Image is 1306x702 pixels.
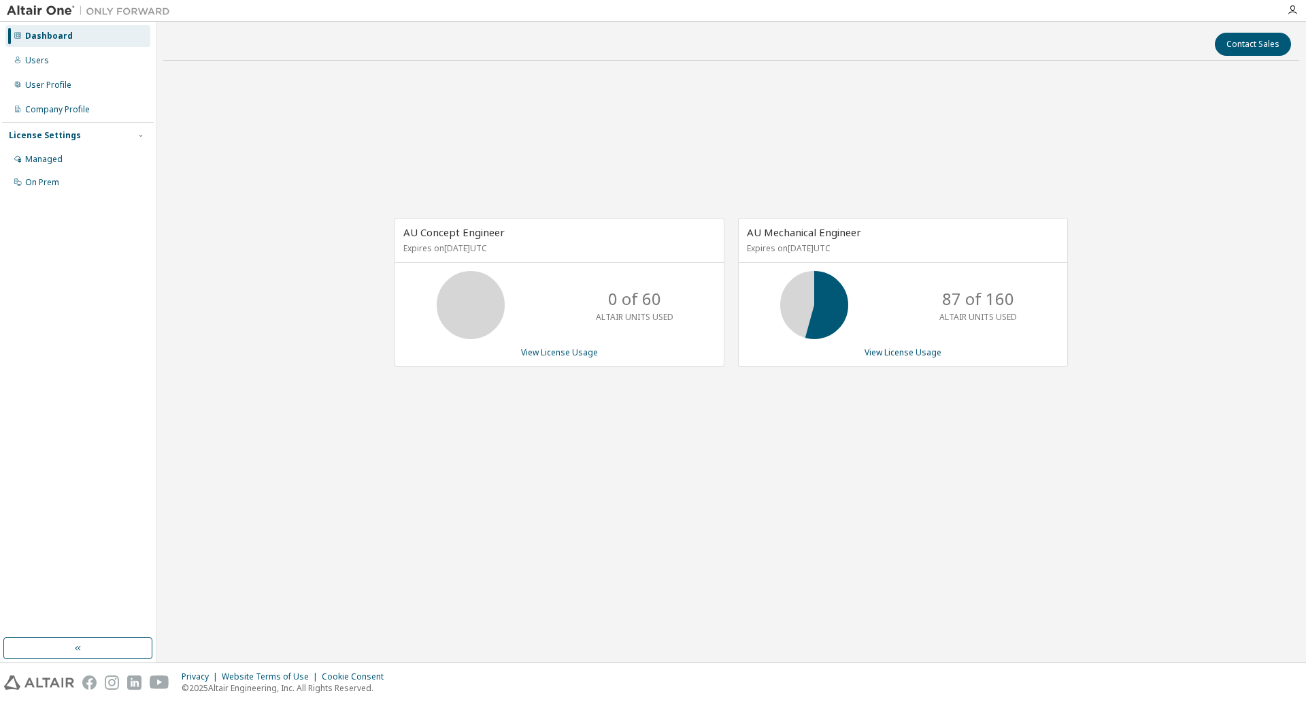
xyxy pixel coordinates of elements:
img: linkedin.svg [127,675,141,690]
p: Expires on [DATE] UTC [403,242,712,254]
button: Contact Sales [1215,33,1291,56]
div: Dashboard [25,31,73,42]
div: User Profile [25,80,71,91]
a: View License Usage [521,347,598,358]
div: Company Profile [25,104,90,115]
img: instagram.svg [105,675,119,690]
div: Cookie Consent [322,671,392,682]
img: altair_logo.svg [4,675,74,690]
p: ALTAIR UNITS USED [596,311,673,323]
p: Expires on [DATE] UTC [747,242,1056,254]
div: Users [25,55,49,66]
a: View License Usage [865,347,941,358]
img: youtube.svg [150,675,169,690]
img: Altair One [7,4,177,18]
p: ALTAIR UNITS USED [939,311,1017,323]
p: 87 of 160 [942,287,1014,310]
div: Privacy [182,671,222,682]
span: AU Concept Engineer [403,225,505,239]
span: AU Mechanical Engineer [747,225,861,239]
img: facebook.svg [82,675,97,690]
div: Website Terms of Use [222,671,322,682]
div: Managed [25,154,63,165]
div: On Prem [25,177,59,188]
div: License Settings [9,130,81,141]
p: © 2025 Altair Engineering, Inc. All Rights Reserved. [182,682,392,694]
p: 0 of 60 [608,287,661,310]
